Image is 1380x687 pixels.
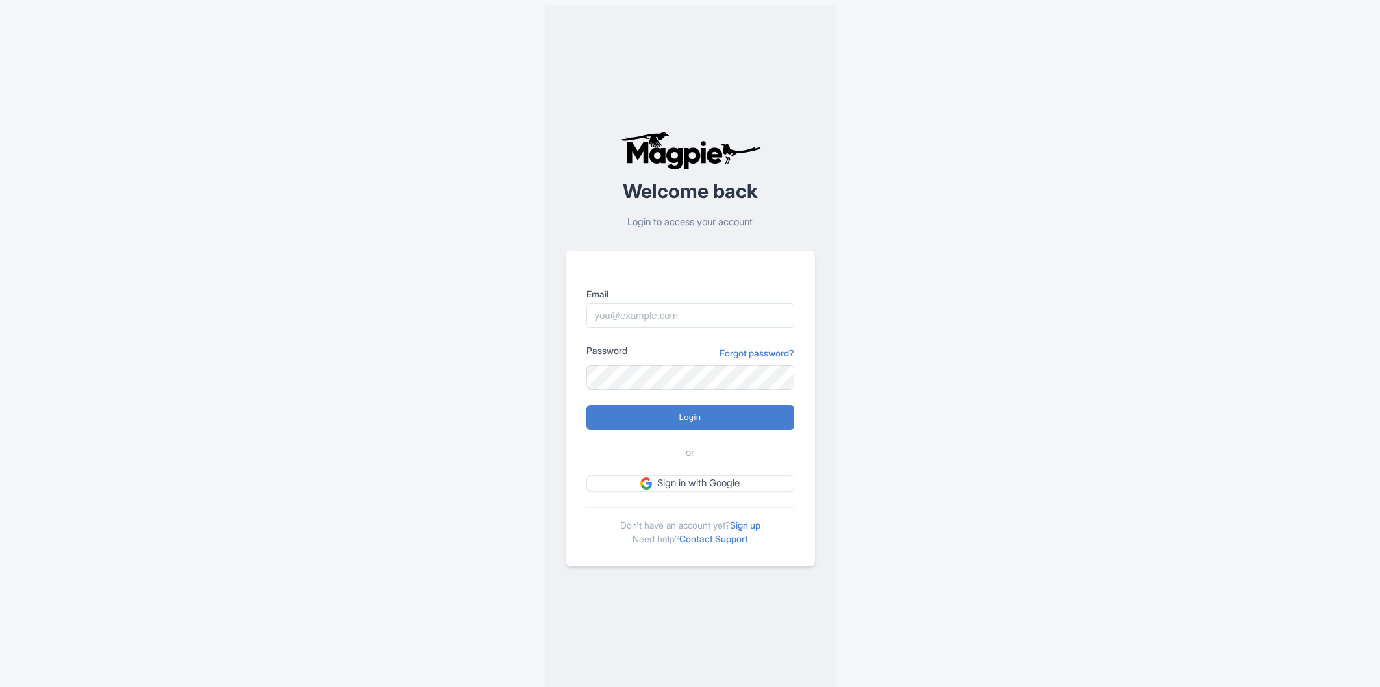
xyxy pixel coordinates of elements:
label: Email [586,287,794,301]
a: Sign in with Google [586,475,794,492]
input: you@example.com [586,303,794,328]
span: or [686,445,694,460]
img: google.svg [640,477,652,489]
h2: Welcome back [566,181,815,202]
a: Contact Support [679,533,748,544]
p: Login to access your account [566,215,815,230]
a: Sign up [730,519,760,531]
img: logo-ab69f6fb50320c5b225c76a69d11143b.png [617,131,763,170]
a: Forgot password? [720,346,794,360]
label: Password [586,343,627,357]
div: Don't have an account yet? Need help? [586,507,794,545]
input: Login [586,405,794,430]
